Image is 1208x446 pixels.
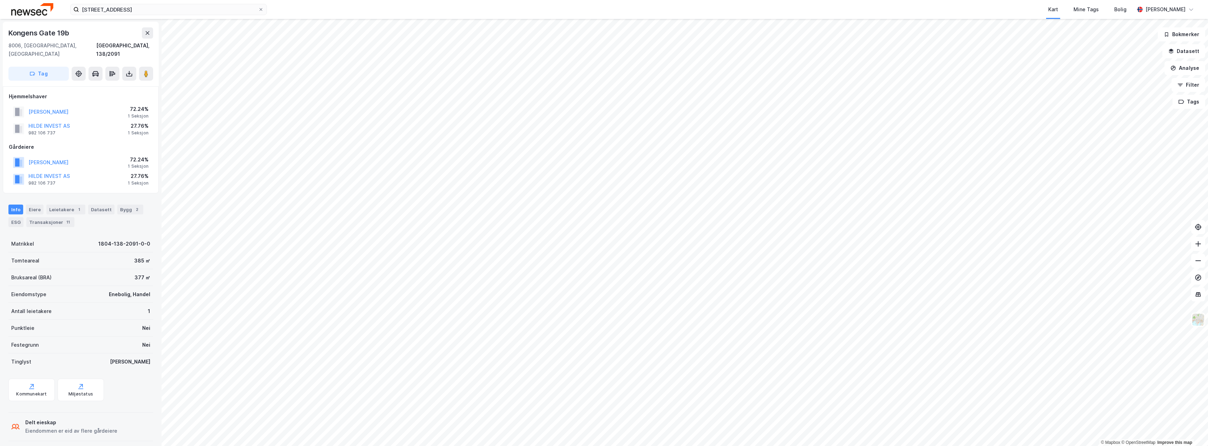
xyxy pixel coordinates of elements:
a: Improve this map [1157,440,1192,445]
div: [PERSON_NAME] [1145,5,1186,14]
div: [GEOGRAPHIC_DATA], 138/2091 [96,41,153,58]
div: Tinglyst [11,358,31,366]
div: 1 Seksjon [128,113,149,119]
div: Enebolig, Handel [109,290,150,299]
img: Z [1191,313,1205,326]
div: 377 ㎡ [134,273,150,282]
div: Festegrunn [11,341,39,349]
div: Tomteareal [11,257,39,265]
div: Bruksareal (BRA) [11,273,52,282]
iframe: Chat Widget [1173,412,1208,446]
div: 2 [133,206,140,213]
button: Bokmerker [1158,27,1205,41]
div: 982 106 737 [28,130,55,136]
div: Kart [1048,5,1058,14]
div: 1804-138-2091-0-0 [98,240,150,248]
div: Datasett [88,205,114,214]
div: Bygg [117,205,143,214]
div: 72.24% [128,105,149,113]
input: Søk på adresse, matrikkel, gårdeiere, leietakere eller personer [79,4,258,15]
div: Punktleie [11,324,34,332]
div: Bolig [1114,5,1127,14]
div: 27.76% [128,122,149,130]
div: Mine Tags [1074,5,1099,14]
div: Eiendomstype [11,290,46,299]
div: Eiendommen er eid av flere gårdeiere [25,427,117,435]
div: Delt eieskap [25,418,117,427]
div: 11 [65,219,72,226]
div: 27.76% [128,172,149,180]
div: 982 106 737 [28,180,55,186]
div: 1 Seksjon [128,164,149,169]
div: Antall leietakere [11,307,52,315]
div: Kommunekart [16,391,47,397]
div: Nei [142,324,150,332]
img: newsec-logo.f6e21ccffca1b3a03d2d.png [11,3,53,15]
button: Datasett [1162,44,1205,58]
div: 1 Seksjon [128,180,149,186]
div: Matrikkel [11,240,34,248]
div: [PERSON_NAME] [110,358,150,366]
div: ESG [8,217,24,227]
div: Hjemmelshaver [9,92,153,101]
div: Gårdeiere [9,143,153,151]
a: OpenStreetMap [1121,440,1155,445]
div: 1 [148,307,150,315]
button: Tags [1173,95,1205,109]
div: 1 [75,206,83,213]
a: Mapbox [1101,440,1120,445]
div: 72.24% [128,155,149,164]
div: 385 ㎡ [134,257,150,265]
div: Info [8,205,23,214]
div: Kongens Gate 19b [8,27,71,39]
div: Nei [142,341,150,349]
button: Tag [8,67,69,81]
button: Analyse [1164,61,1205,75]
button: Filter [1171,78,1205,92]
div: Eiere [26,205,44,214]
div: Leietakere [46,205,85,214]
div: 8006, [GEOGRAPHIC_DATA], [GEOGRAPHIC_DATA] [8,41,96,58]
div: Miljøstatus [68,391,93,397]
div: Kontrollprogram for chat [1173,412,1208,446]
div: 1 Seksjon [128,130,149,136]
div: Transaksjoner [26,217,74,227]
